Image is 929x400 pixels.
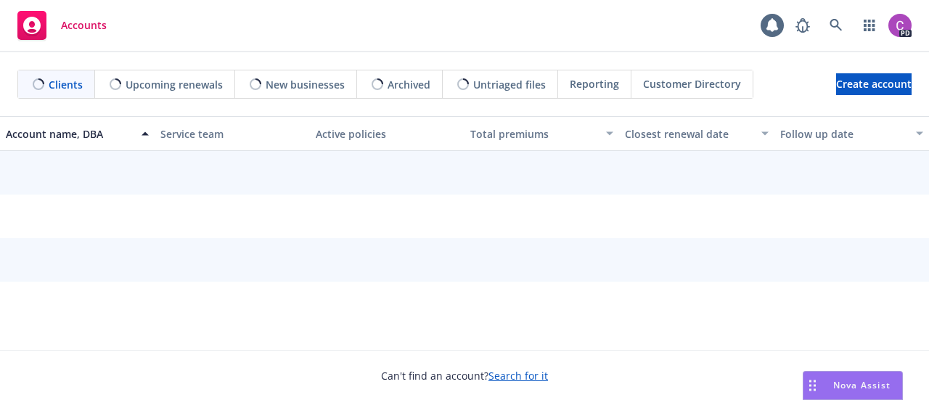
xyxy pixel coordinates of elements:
[316,126,459,142] div: Active policies
[49,77,83,92] span: Clients
[836,70,912,98] span: Create account
[160,126,303,142] div: Service team
[855,11,884,40] a: Switch app
[774,116,929,151] button: Follow up date
[822,11,851,40] a: Search
[470,126,597,142] div: Total premiums
[488,369,548,383] a: Search for it
[381,368,548,383] span: Can't find an account?
[803,371,903,400] button: Nova Assist
[155,116,309,151] button: Service team
[780,126,907,142] div: Follow up date
[266,77,345,92] span: New businesses
[310,116,464,151] button: Active policies
[788,11,817,40] a: Report a Bug
[12,5,112,46] a: Accounts
[388,77,430,92] span: Archived
[6,126,133,142] div: Account name, DBA
[126,77,223,92] span: Upcoming renewals
[833,379,891,391] span: Nova Assist
[619,116,774,151] button: Closest renewal date
[464,116,619,151] button: Total premiums
[643,76,741,91] span: Customer Directory
[888,14,912,37] img: photo
[803,372,822,399] div: Drag to move
[625,126,752,142] div: Closest renewal date
[473,77,546,92] span: Untriaged files
[61,20,107,31] span: Accounts
[570,76,619,91] span: Reporting
[836,73,912,95] a: Create account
